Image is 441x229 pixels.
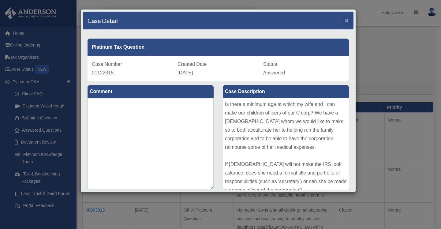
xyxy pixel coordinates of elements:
[88,16,118,25] h4: Case Detail
[345,17,349,24] button: Close
[92,62,122,67] span: Case Number
[88,85,214,98] label: Comment
[178,62,207,67] span: Created Date
[223,85,349,98] label: Case Description
[223,98,349,190] div: Is there a minimum age at which my wife and I can make our children officers of our C corp? We ha...
[263,70,285,75] span: Answered
[88,39,349,56] div: Platinum Tax Question
[178,70,193,75] span: [DATE]
[263,62,277,67] span: Status
[92,70,114,75] span: 01122315
[345,17,349,24] span: ×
